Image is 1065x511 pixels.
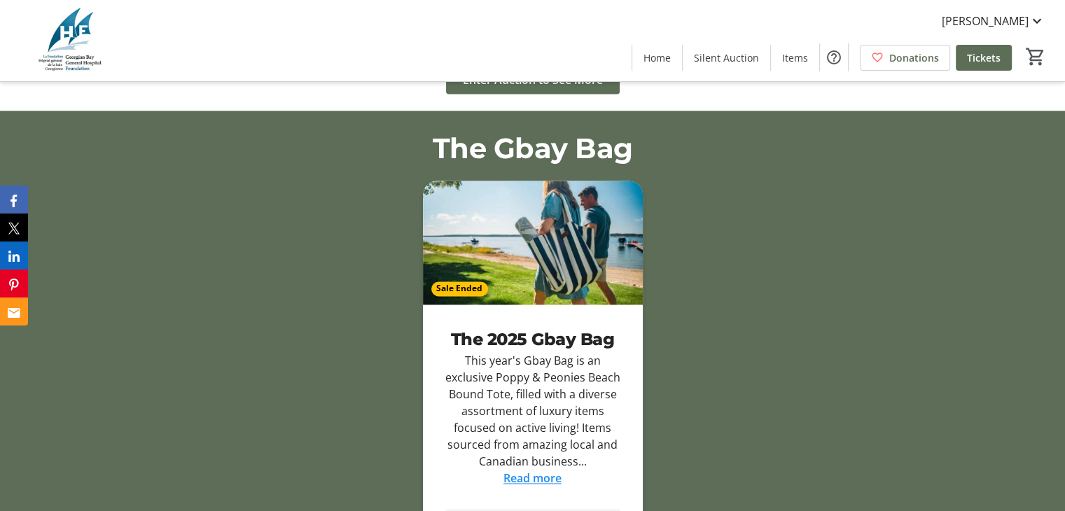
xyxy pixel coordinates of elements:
[1023,44,1048,69] button: Cart
[942,13,1029,29] span: [PERSON_NAME]
[445,327,620,352] div: The 2025 Gbay Bag
[433,131,633,165] span: The Gbay Bag
[683,45,770,71] a: Silent Auction
[8,6,133,76] img: Georgian Bay General Hospital Foundation's Logo
[771,45,819,71] a: Items
[643,50,671,65] span: Home
[956,45,1012,71] a: Tickets
[632,45,682,71] a: Home
[860,45,950,71] a: Donations
[503,470,562,486] a: Read more
[967,50,1001,65] span: Tickets
[446,66,620,94] button: Enter Auction to See More
[889,50,939,65] span: Donations
[423,181,643,304] img: The 2025 Gbay Bag
[431,281,489,295] div: Sale Ended
[694,50,759,65] span: Silent Auction
[820,43,848,71] button: Help
[931,10,1057,32] button: [PERSON_NAME]
[782,50,808,65] span: Items
[445,352,620,470] div: This year's Gbay Bag is an exclusive Poppy & Peonies Beach Bound Tote, filled with a diverse asso...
